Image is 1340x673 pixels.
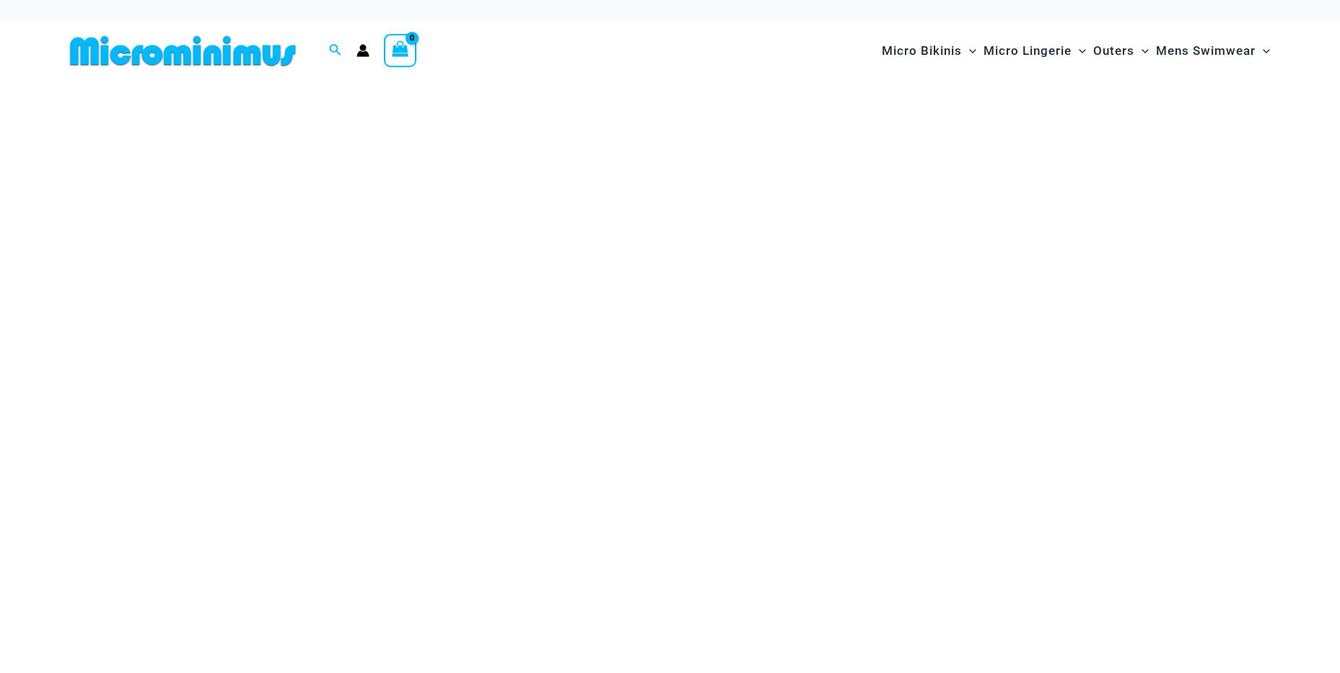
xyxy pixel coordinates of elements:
[962,32,976,69] span: Menu Toggle
[882,32,962,69] span: Micro Bikinis
[980,29,1090,73] a: Micro LingerieMenu ToggleMenu Toggle
[984,32,1072,69] span: Micro Lingerie
[1256,32,1270,69] span: Menu Toggle
[356,44,369,57] a: Account icon link
[1072,32,1086,69] span: Menu Toggle
[876,27,1276,75] nav: Site Navigation
[1093,32,1134,69] span: Outers
[1090,29,1152,73] a: OutersMenu ToggleMenu Toggle
[384,34,417,67] a: View Shopping Cart, empty
[1152,29,1274,73] a: Mens SwimwearMenu ToggleMenu Toggle
[1156,32,1256,69] span: Mens Swimwear
[329,42,342,60] a: Search icon link
[878,29,980,73] a: Micro BikinisMenu ToggleMenu Toggle
[1134,32,1149,69] span: Menu Toggle
[64,35,302,67] img: MM SHOP LOGO FLAT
